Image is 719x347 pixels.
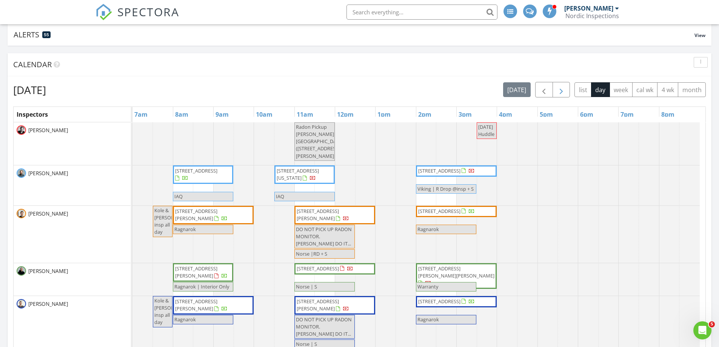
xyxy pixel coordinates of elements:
input: Search everything... [346,5,497,20]
span: 5 [709,321,715,327]
span: Ragnarok [174,226,196,233]
img: benappel2.png [17,168,26,178]
span: DO NOT PICK UP RADON MONITOR. [PERSON_NAME] DO IT... [296,316,352,337]
span: Warranty [417,283,438,290]
span: Norse |RD + S [296,250,327,257]
span: [DATE] Huddle [478,123,494,137]
span: [STREET_ADDRESS] [418,298,460,305]
div: Alerts [14,29,694,40]
img: ben_zerr_2021.jpg2.jpg [17,266,26,276]
span: Viking | R Drop @insp + S [417,185,474,192]
a: SPECTORA [95,10,179,26]
span: [STREET_ADDRESS] [297,265,339,272]
a: 7am [132,108,149,120]
div: [PERSON_NAME] [564,5,613,12]
span: [STREET_ADDRESS][PERSON_NAME] [297,208,339,222]
button: [DATE] [503,82,531,97]
h2: [DATE] [13,82,46,97]
a: 12pm [335,108,356,120]
span: [PERSON_NAME] [27,210,69,217]
button: month [678,82,706,97]
span: [STREET_ADDRESS] [418,167,460,174]
span: Norse | S [296,283,317,290]
a: 11am [295,108,315,120]
a: 5pm [538,108,555,120]
span: [PERSON_NAME] [27,267,69,275]
a: 2pm [416,108,433,120]
span: [STREET_ADDRESS][PERSON_NAME] [175,298,217,312]
span: [STREET_ADDRESS][PERSON_NAME] [297,298,339,312]
span: Inspectors [17,110,48,119]
span: [STREET_ADDRESS][US_STATE] [277,167,319,181]
span: Ragnarok [417,226,439,233]
button: 4 wk [657,82,678,97]
span: [STREET_ADDRESS] [418,208,460,214]
button: Next day [553,82,570,97]
span: View [694,32,705,39]
span: Ragnarok [174,316,196,323]
a: 8pm [659,108,676,120]
button: Previous day [535,82,553,97]
span: SPECTORA [117,4,179,20]
a: 1pm [376,108,393,120]
div: Nordic Inspections [565,12,619,20]
a: 7pm [619,108,636,120]
iframe: Intercom live chat [693,321,711,339]
button: cal wk [632,82,658,97]
button: day [591,82,610,97]
button: week [610,82,633,97]
a: 6pm [578,108,595,120]
span: [STREET_ADDRESS][PERSON_NAME][PERSON_NAME] [418,265,494,279]
a: 3pm [457,108,474,120]
img: thumbnail_nordic_29a1592.jpg [17,299,26,308]
span: [STREET_ADDRESS] [175,167,217,174]
img: nordichomeinsp0002rt.jpg [17,125,26,135]
span: Kole & [PERSON_NAME] insp all day [154,207,192,236]
a: 4pm [497,108,514,120]
span: Kole & [PERSON_NAME] insp all day [154,297,192,326]
span: Radon Pickup [PERSON_NAME][GEOGRAPHIC_DATA] ([STREET_ADDRESS][PERSON_NAME]) [296,123,343,159]
span: [PERSON_NAME] [27,126,69,134]
span: [STREET_ADDRESS][PERSON_NAME] [175,265,217,279]
a: 8am [173,108,190,120]
a: 9am [214,108,231,120]
span: [STREET_ADDRESS][PERSON_NAME] [175,208,217,222]
span: IAQ [276,193,284,200]
img: thumbnail_nordic__29a1584.jpg [17,209,26,218]
span: [PERSON_NAME] [27,170,69,177]
button: list [574,82,591,97]
a: 10am [254,108,274,120]
span: Calendar [13,59,52,69]
span: IAQ [174,193,183,200]
span: [PERSON_NAME] [27,300,69,308]
span: Ragnarok | Interior Only [174,283,229,290]
span: Ragnarok [417,316,439,323]
span: 55 [44,32,49,37]
img: The Best Home Inspection Software - Spectora [95,4,112,20]
span: DO NOT PICK UP RADON MONITOR. [PERSON_NAME] DO IT... [296,226,352,247]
